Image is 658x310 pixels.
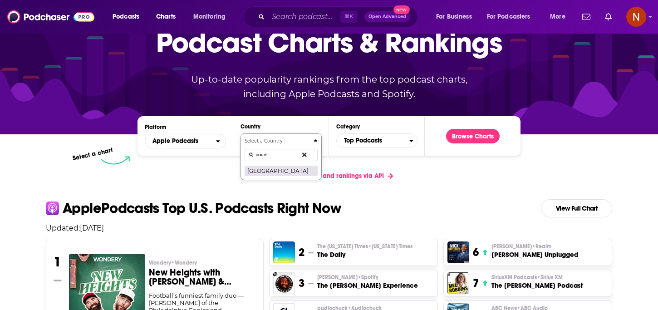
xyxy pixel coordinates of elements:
[626,7,646,27] span: Logged in as AdelNBM
[430,10,483,24] button: open menu
[317,243,412,259] a: The [US_STATE] Times•[US_STATE] TimesThe Daily
[491,274,563,281] span: SiriusXM Podcasts
[106,10,151,24] button: open menu
[337,133,409,148] span: Top Podcasts
[7,8,94,25] img: Podchaser - Follow, Share and Rate Podcasts
[257,165,400,187] a: Get podcast charts and rankings via API
[487,10,530,23] span: For Podcasters
[241,133,322,180] button: Countries
[101,156,130,165] img: select arrow
[63,201,341,216] p: Apple Podcasts Top U.S. Podcasts Right Now
[299,246,304,259] h3: 2
[393,5,410,14] span: New
[491,274,583,281] p: SiriusXM Podcasts • Sirius XM
[317,250,412,259] h3: The Daily
[491,243,578,259] a: [PERSON_NAME]•Realm[PERSON_NAME] Unplugged
[317,281,418,290] h3: The [PERSON_NAME] Experience
[171,260,197,266] span: • Wondery
[273,241,295,263] img: The Daily
[273,272,295,294] img: The Joe Rogan Experience
[299,276,304,290] h3: 3
[473,276,479,290] h3: 7
[149,268,256,286] h3: New Heights with [PERSON_NAME] & [PERSON_NAME]
[193,10,226,23] span: Monitoring
[72,146,113,162] p: Select a chart
[481,10,544,24] button: open menu
[145,134,226,148] h2: Platforms
[173,72,485,101] p: Up-to-date popularity rankings from the top podcast charts, including Apple Podcasts and Spotify.
[336,133,417,148] button: Categories
[544,10,577,24] button: open menu
[54,254,61,270] h3: 1
[145,134,226,148] button: open menu
[541,199,612,217] a: View Full Chart
[317,274,418,281] p: Joe Rogan • Spotify
[368,15,406,19] span: Open Advanced
[491,250,578,259] h3: [PERSON_NAME] Unplugged
[156,13,502,72] p: Podcast Charts & Rankings
[491,274,583,290] a: SiriusXM Podcasts•Sirius XMThe [PERSON_NAME] Podcast
[491,243,551,250] span: [PERSON_NAME]
[368,243,412,250] span: • [US_STATE] Times
[491,281,583,290] h3: The [PERSON_NAME] Podcast
[39,224,619,232] p: Updated: [DATE]
[532,243,551,250] span: • Realm
[149,259,197,266] span: Wondery
[317,243,412,250] span: The [US_STATE] Times
[113,10,139,23] span: Podcasts
[152,138,198,144] span: Apple Podcasts
[150,10,181,24] a: Charts
[149,259,256,292] a: Wondery•WonderyNew Heights with [PERSON_NAME] & [PERSON_NAME]
[491,243,578,250] p: Mick Hunt • Realm
[245,149,318,161] input: Search Countries...
[626,7,646,27] img: User Profile
[156,10,176,23] span: Charts
[265,172,384,180] span: Get podcast charts and rankings via API
[626,7,646,27] button: Show profile menu
[358,274,378,280] span: • Spotify
[268,10,340,24] input: Search podcasts, credits, & more...
[317,274,418,290] a: [PERSON_NAME]•SpotifyThe [PERSON_NAME] Experience
[252,6,427,27] div: Search podcasts, credits, & more...
[364,11,410,22] button: Open AdvancedNew
[317,243,412,250] p: The New York Times • New York Times
[436,10,472,23] span: For Business
[601,9,615,25] a: Show notifications dropdown
[149,259,256,266] p: Wondery • Wondery
[340,11,357,23] span: ⌘ K
[447,241,469,263] img: Mick Unplugged
[245,139,310,143] h4: Select a Country
[579,9,594,25] a: Show notifications dropdown
[187,10,237,24] button: open menu
[550,10,565,23] span: More
[317,274,378,281] span: [PERSON_NAME]
[537,274,563,280] span: • Sirius XM
[46,202,59,215] img: apple Icon
[446,129,500,143] button: Browse Charts
[473,246,479,259] h3: 6
[447,272,469,294] img: The Mel Robbins Podcast
[245,165,318,176] button: [GEOGRAPHIC_DATA]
